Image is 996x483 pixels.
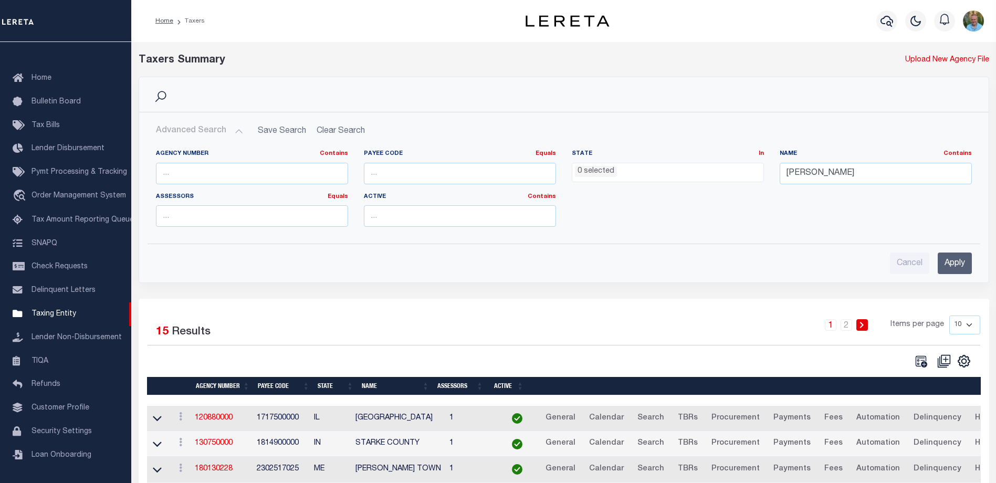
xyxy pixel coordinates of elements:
td: 1 [445,457,498,482]
input: ... [156,205,348,227]
label: Results [172,324,211,341]
a: Equals [328,194,348,199]
a: Automation [852,461,905,478]
span: Customer Profile [32,404,89,412]
a: Delinquency [909,410,966,427]
label: Agency Number [156,150,348,159]
a: Upload New Agency File [905,55,989,66]
label: Assessors [156,193,348,202]
a: Home [155,18,173,24]
label: Payee Code [364,150,556,159]
button: Advanced Search [156,121,243,141]
img: check-icon-green.svg [512,413,522,424]
span: Taxing Entity [32,310,76,318]
a: Equals [536,151,556,156]
td: [GEOGRAPHIC_DATA] [351,406,445,432]
span: Lender Non-Disbursement [32,334,122,341]
a: In [759,151,764,156]
span: Delinquent Letters [32,287,96,294]
a: Contains [320,151,348,156]
a: Fees [820,435,847,452]
a: Search [633,435,669,452]
a: TBRs [673,435,703,452]
a: Calendar [584,435,628,452]
i: travel_explore [13,190,29,203]
td: ME [310,457,351,482]
a: Procurement [707,461,764,478]
a: Payments [769,461,815,478]
span: Order Management System [32,192,126,199]
input: ... [364,205,556,227]
input: ... [780,163,972,184]
th: Active: activate to sort column ascending [487,377,528,395]
span: TIQA [32,357,48,364]
a: General [541,461,580,478]
a: Automation [852,410,905,427]
a: Procurement [707,435,764,452]
a: Contains [943,151,972,156]
a: Automation [852,435,905,452]
div: Taxers Summary [139,52,773,68]
a: TBRs [673,461,703,478]
th: State: activate to sort column ascending [313,377,358,395]
label: State [572,150,764,159]
td: 1717500000 [253,406,310,432]
a: Fees [820,410,847,427]
a: Delinquency [909,435,966,452]
td: 1 [445,406,498,432]
input: Apply [938,253,972,274]
a: 2 [841,319,852,331]
th: Assessors: activate to sort column ascending [433,377,487,395]
a: General [541,410,580,427]
td: 2302517025 [253,457,310,482]
a: 130750000 [195,439,233,447]
li: 0 selected [575,166,617,177]
td: IN [310,431,351,457]
input: ... [156,163,348,184]
span: Pymt Processing & Tracking [32,169,127,176]
img: check-icon-green.svg [512,439,522,449]
a: Delinquency [909,461,966,478]
input: Cancel [890,253,929,274]
th: Payee Code: activate to sort column ascending [254,377,313,395]
a: Calendar [584,410,628,427]
th: Name: activate to sort column ascending [358,377,433,395]
span: 15 [156,327,169,338]
span: Home [32,75,51,82]
a: 180130228 [195,465,233,472]
input: ... [364,163,556,184]
a: General [541,435,580,452]
a: TBRs [673,410,703,427]
a: Search [633,410,669,427]
span: Items per page [890,319,944,331]
label: Active [364,193,556,202]
span: Bulletin Board [32,98,81,106]
a: Fees [820,461,847,478]
span: Security Settings [32,428,92,435]
img: check-icon-green.svg [512,464,522,475]
img: logo-dark.svg [526,15,610,27]
th: Agency Number: activate to sort column ascending [192,377,254,395]
span: Lender Disbursement [32,145,104,152]
li: Taxers [173,16,205,26]
a: Contains [528,194,556,199]
a: Procurement [707,410,764,427]
span: Tax Bills [32,122,60,129]
span: Tax Amount Reporting Queue [32,216,134,224]
a: Payments [769,410,815,427]
td: 1 [445,431,498,457]
a: 1 [825,319,836,331]
a: Search [633,461,669,478]
a: Payments [769,435,815,452]
label: Name [780,150,972,159]
span: Refunds [32,381,60,388]
td: STARKE COUNTY [351,431,445,457]
span: Check Requests [32,263,88,270]
td: 1814900000 [253,431,310,457]
span: SNAPQ [32,239,57,247]
td: [PERSON_NAME] TOWN [351,457,445,482]
span: Loan Onboarding [32,451,91,459]
td: IL [310,406,351,432]
a: Calendar [584,461,628,478]
a: 120880000 [195,414,233,422]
